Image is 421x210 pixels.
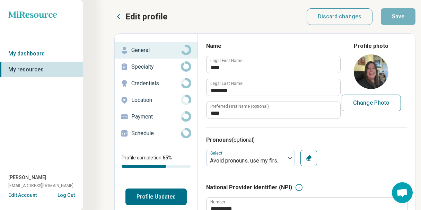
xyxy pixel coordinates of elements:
h3: National Provider Identifier (NPI) [206,183,292,192]
button: Profile Updated [125,189,187,205]
span: [PERSON_NAME] [8,174,46,181]
a: Payment [115,108,198,125]
button: Edit Account [8,192,37,199]
div: Profile completion: [115,150,198,172]
span: [EMAIL_ADDRESS][DOMAIN_NAME] [8,183,73,189]
p: Credentials [131,79,181,88]
button: Discard changes [307,8,373,25]
a: General [115,42,198,59]
p: Specialty [131,63,181,71]
p: Location [131,96,181,104]
div: Avoid pronouns, use my first name [210,157,282,165]
p: General [131,46,181,54]
p: Edit profile [125,11,167,22]
a: Schedule [115,125,198,142]
button: Change Photo [342,95,401,111]
a: Specialty [115,59,198,75]
a: Location [115,92,198,108]
h3: Name [206,42,340,50]
span: 65 % [163,155,172,160]
img: avatar image [354,54,388,89]
button: Save [381,8,415,25]
span: (optional) [232,137,255,143]
label: Select [210,151,224,156]
div: Profile completion [122,165,191,168]
label: Legal First Name [210,59,243,63]
p: Payment [131,113,181,121]
div: Open chat [392,182,413,203]
label: Preferred First Name (optional) [210,104,269,108]
a: Credentials [115,75,198,92]
p: Schedule [131,129,181,138]
label: Legal Last Name [210,81,243,86]
legend: Profile photo [354,42,388,50]
label: Number [210,200,225,204]
h3: Pronouns [206,136,407,144]
button: Log Out [58,192,75,197]
button: Edit profile [114,11,167,22]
